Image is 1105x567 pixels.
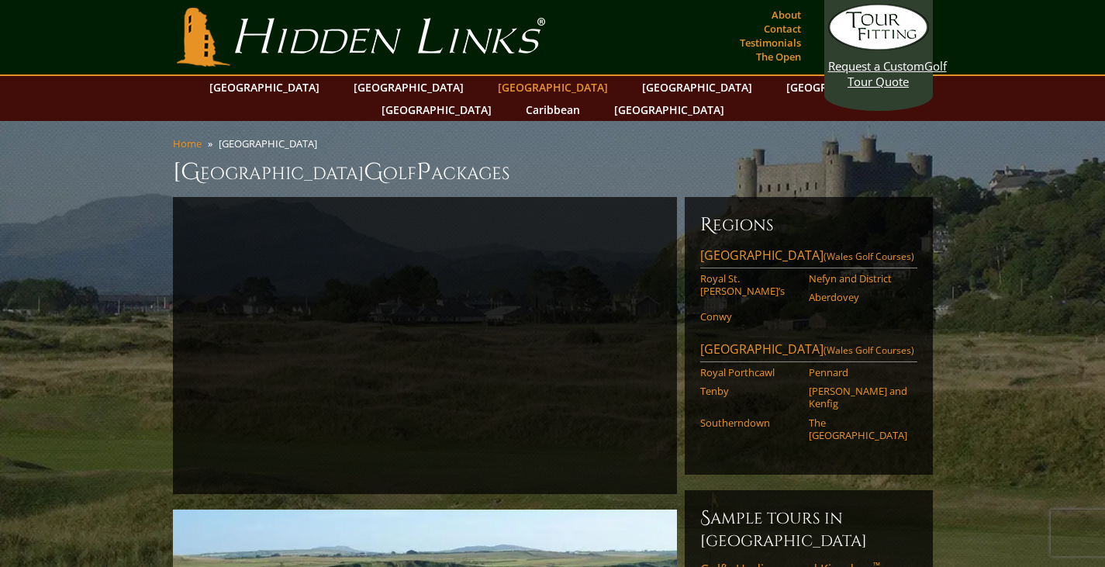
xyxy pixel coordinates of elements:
[518,99,588,121] a: Caribbean
[824,344,914,357] span: (Wales Golf Courses)
[768,4,805,26] a: About
[634,76,760,99] a: [GEOGRAPHIC_DATA]
[202,76,327,99] a: [GEOGRAPHIC_DATA]
[700,366,799,379] a: Royal Porthcawl
[828,58,924,74] span: Request a Custom
[219,137,323,150] li: [GEOGRAPHIC_DATA]
[809,417,907,442] a: The [GEOGRAPHIC_DATA]
[700,272,799,298] a: Royal St. [PERSON_NAME]’s
[364,157,383,188] span: G
[700,341,917,362] a: [GEOGRAPHIC_DATA](Wales Golf Courses)
[700,213,917,237] h6: Regions
[809,385,907,410] a: [PERSON_NAME] and Kenfig
[824,250,914,263] span: (Wales Golf Courses)
[700,247,917,268] a: [GEOGRAPHIC_DATA](Wales Golf Courses)
[416,157,431,188] span: P
[809,291,907,303] a: Aberdovey
[490,76,616,99] a: [GEOGRAPHIC_DATA]
[809,272,907,285] a: Nefyn and District
[760,18,805,40] a: Contact
[700,417,799,429] a: Southerndown
[779,76,904,99] a: [GEOGRAPHIC_DATA]
[809,366,907,379] a: Pennard
[606,99,732,121] a: [GEOGRAPHIC_DATA]
[173,157,933,188] h1: [GEOGRAPHIC_DATA] olf ackages
[752,46,805,67] a: The Open
[700,506,917,551] h6: Sample Tours in [GEOGRAPHIC_DATA]
[346,76,471,99] a: [GEOGRAPHIC_DATA]
[188,213,661,479] iframe: Sir-Nick-on-Wales
[700,385,799,397] a: Tenby
[374,99,499,121] a: [GEOGRAPHIC_DATA]
[700,310,799,323] a: Conwy
[736,32,805,54] a: Testimonials
[173,137,202,150] a: Home
[828,4,929,89] a: Request a CustomGolf Tour Quote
